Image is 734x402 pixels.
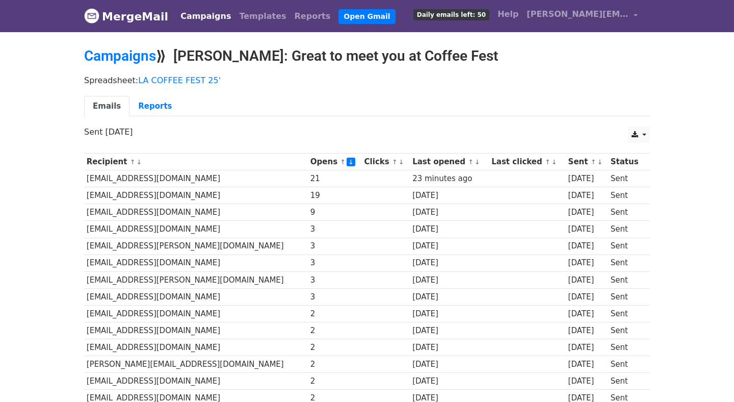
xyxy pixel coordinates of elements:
[608,373,644,390] td: Sent
[310,257,359,269] div: 3
[310,274,359,286] div: 3
[475,158,480,166] a: ↓
[340,158,346,166] a: ↑
[608,322,644,339] td: Sent
[392,158,398,166] a: ↑
[568,291,606,303] div: [DATE]
[608,288,644,305] td: Sent
[527,8,628,20] span: [PERSON_NAME][EMAIL_ADDRESS][DOMAIN_NAME]
[136,158,142,166] a: ↓
[84,154,308,170] th: Recipient
[310,190,359,202] div: 19
[412,325,487,337] div: [DATE]
[608,271,644,288] td: Sent
[399,158,404,166] a: ↓
[412,359,487,370] div: [DATE]
[84,221,308,238] td: [EMAIL_ADDRESS][DOMAIN_NAME]
[608,187,644,204] td: Sent
[84,47,650,65] h2: ⟫ [PERSON_NAME]: Great to meet you at Coffee Fest
[568,257,606,269] div: [DATE]
[608,339,644,356] td: Sent
[84,8,99,23] img: MergeMail logo
[129,96,180,117] a: Reports
[84,271,308,288] td: [EMAIL_ADDRESS][PERSON_NAME][DOMAIN_NAME]
[597,158,602,166] a: ↓
[412,291,487,303] div: [DATE]
[235,6,290,27] a: Templates
[608,170,644,187] td: Sent
[608,255,644,271] td: Sent
[138,76,221,85] a: LA COFFEE FEST 25'
[84,356,308,373] td: [PERSON_NAME][EMAIL_ADDRESS][DOMAIN_NAME]
[362,154,410,170] th: Clicks
[468,158,474,166] a: ↑
[683,353,734,402] iframe: Chat Widget
[591,158,596,166] a: ↑
[84,127,650,137] p: Sent [DATE]
[310,291,359,303] div: 3
[608,305,644,322] td: Sent
[84,238,308,255] td: [EMAIL_ADDRESS][PERSON_NAME][DOMAIN_NAME]
[522,4,642,28] a: [PERSON_NAME][EMAIL_ADDRESS][DOMAIN_NAME]
[310,359,359,370] div: 2
[608,221,644,238] td: Sent
[310,325,359,337] div: 2
[568,308,606,320] div: [DATE]
[568,223,606,235] div: [DATE]
[84,47,156,64] a: Campaigns
[568,375,606,387] div: [DATE]
[568,173,606,185] div: [DATE]
[608,204,644,221] td: Sent
[338,9,395,24] a: Open Gmail
[412,274,487,286] div: [DATE]
[84,6,168,27] a: MergeMail
[568,359,606,370] div: [DATE]
[412,342,487,354] div: [DATE]
[568,342,606,354] div: [DATE]
[409,4,493,24] a: Daily emails left: 50
[493,4,522,24] a: Help
[545,158,550,166] a: ↑
[84,255,308,271] td: [EMAIL_ADDRESS][DOMAIN_NAME]
[84,170,308,187] td: [EMAIL_ADDRESS][DOMAIN_NAME]
[413,9,489,20] span: Daily emails left: 50
[412,173,487,185] div: 23 minutes ago
[310,223,359,235] div: 3
[412,308,487,320] div: [DATE]
[130,158,136,166] a: ↑
[84,322,308,339] td: [EMAIL_ADDRESS][DOMAIN_NAME]
[608,238,644,255] td: Sent
[412,257,487,269] div: [DATE]
[568,274,606,286] div: [DATE]
[412,190,487,202] div: [DATE]
[84,305,308,322] td: [EMAIL_ADDRESS][DOMAIN_NAME]
[310,240,359,252] div: 3
[84,187,308,204] td: [EMAIL_ADDRESS][DOMAIN_NAME]
[608,356,644,373] td: Sent
[568,325,606,337] div: [DATE]
[566,154,608,170] th: Sent
[410,154,489,170] th: Last opened
[291,6,335,27] a: Reports
[176,6,235,27] a: Campaigns
[608,154,644,170] th: Status
[84,373,308,390] td: [EMAIL_ADDRESS][DOMAIN_NAME]
[347,158,355,166] a: ↓
[412,375,487,387] div: [DATE]
[84,204,308,221] td: [EMAIL_ADDRESS][DOMAIN_NAME]
[489,154,565,170] th: Last clicked
[568,207,606,218] div: [DATE]
[310,308,359,320] div: 2
[84,288,308,305] td: [EMAIL_ADDRESS][DOMAIN_NAME]
[568,240,606,252] div: [DATE]
[412,207,487,218] div: [DATE]
[84,96,129,117] a: Emails
[310,342,359,354] div: 2
[412,223,487,235] div: [DATE]
[568,190,606,202] div: [DATE]
[308,154,362,170] th: Opens
[552,158,557,166] a: ↓
[84,339,308,356] td: [EMAIL_ADDRESS][DOMAIN_NAME]
[310,375,359,387] div: 2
